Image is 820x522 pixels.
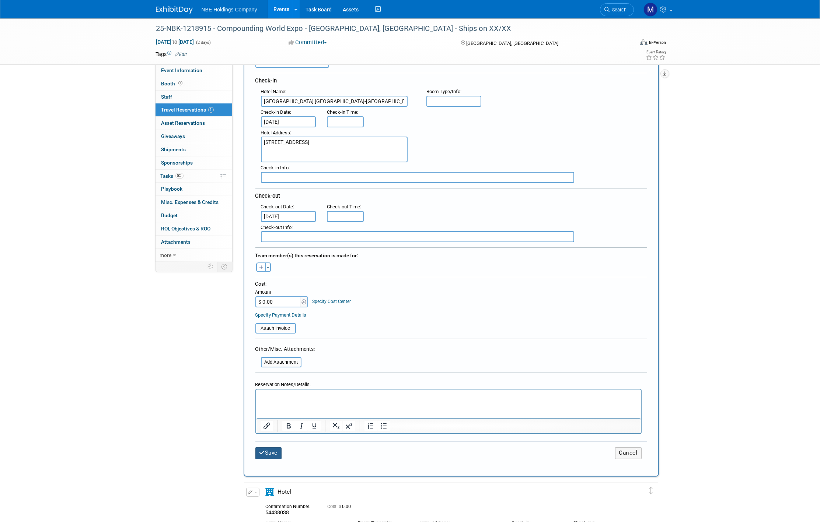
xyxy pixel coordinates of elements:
[175,52,187,57] a: Edit
[177,81,184,86] span: Booth not reserved yet
[255,281,647,288] div: Cost:
[156,130,232,143] a: Giveaways
[312,299,351,304] a: Specify Cost Center
[156,50,187,58] td: Tags
[161,186,183,192] span: Playbook
[266,502,317,509] div: Confirmation Number:
[261,89,287,94] small: :
[261,204,293,209] span: Check-out Date
[161,107,214,113] span: Travel Reservations
[328,504,342,509] span: Cost: $
[255,77,277,84] span: Check-in
[364,421,377,431] button: Numbered list
[261,109,290,115] span: Check-in Date
[255,378,642,389] div: Reservation Notes/Details:
[615,447,642,459] button: Cancel
[161,239,191,245] span: Attachments
[640,39,648,45] img: Format-Inperson.png
[156,222,232,235] a: ROI, Objectives & ROO
[156,143,232,156] a: Shipments
[261,130,290,135] span: Hotel Address
[266,488,274,496] i: Hotel
[327,204,360,209] span: Check-out Time
[196,40,211,45] span: (2 days)
[466,40,558,46] span: [GEOGRAPHIC_DATA], [GEOGRAPHIC_DATA]
[261,130,292,135] small: :
[295,421,307,431] button: Italic
[255,289,309,296] div: Amount
[156,170,232,183] a: Tasks0%
[590,38,666,49] div: Event Format
[261,204,294,209] small: :
[643,3,657,17] img: Morgan Goddard
[261,421,273,431] button: Insert/edit link
[426,89,460,94] span: Room Type/Info
[261,165,289,170] span: Check-in Info
[161,120,205,126] span: Asset Reservations
[156,249,232,262] a: more
[261,109,292,115] small: :
[261,165,290,170] small: :
[327,204,361,209] small: :
[377,421,390,431] button: Bullet list
[161,67,203,73] span: Event Information
[261,225,292,230] span: Check-out Info
[161,212,178,218] span: Budget
[426,89,461,94] small: :
[328,504,354,509] span: 0.00
[600,3,634,16] a: Search
[308,421,320,431] button: Underline
[327,109,358,115] small: :
[160,252,172,258] span: more
[156,196,232,209] a: Misc. Expenses & Credits
[156,64,232,77] a: Event Information
[342,421,355,431] button: Superscript
[286,39,330,46] button: Committed
[255,193,280,199] span: Check-out
[161,173,184,179] span: Tasks
[649,487,653,494] i: Click and drag to move item
[156,236,232,248] a: Attachments
[208,107,214,113] span: 1
[161,94,172,100] span: Staff
[156,209,232,222] a: Budget
[255,345,315,355] div: Other/Misc. Attachments:
[255,447,282,459] button: Save
[327,109,357,115] span: Check-in Time
[156,183,232,195] a: Playbook
[161,133,185,139] span: Giveaways
[161,160,193,166] span: Sponsorships
[156,117,232,130] a: Asset Reservations
[156,156,232,169] a: Sponsorships
[610,7,627,13] span: Search
[161,226,211,232] span: ROI, Objectives & ROO
[156,77,232,90] a: Booth
[156,39,195,45] span: [DATE] [DATE]
[261,225,293,230] small: :
[202,7,257,13] span: NBE Holdings Company
[175,173,184,179] span: 0%
[161,199,219,205] span: Misc. Expenses & Credits
[261,89,286,94] span: Hotel Name
[266,509,289,515] span: 54438038
[255,312,307,318] a: Specify Payment Details
[278,489,292,495] span: Hotel
[649,40,666,45] div: In-Person
[156,6,193,14] img: ExhibitDay
[217,262,232,271] td: Toggle Event Tabs
[154,22,623,35] div: 25-NBK-1218915 - Compounding World Expo - [GEOGRAPHIC_DATA], [GEOGRAPHIC_DATA] - Ships on XX/XX
[256,389,641,418] iframe: Rich Text Area
[161,81,184,87] span: Booth
[161,147,186,152] span: Shipments
[156,91,232,103] a: Staff
[646,50,666,54] div: Event Rating
[156,103,232,116] a: Travel Reservations1
[205,262,217,271] td: Personalize Event Tab Strip
[282,421,294,431] button: Bold
[329,421,342,431] button: Subscript
[255,249,647,261] div: Team member(s) this reservation is made for:
[172,39,179,45] span: to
